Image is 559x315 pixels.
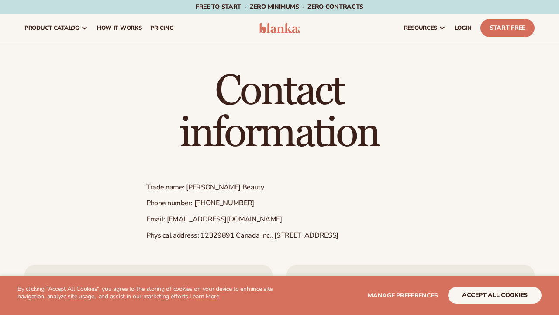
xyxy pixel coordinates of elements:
[448,287,542,304] button: accept all cookies
[190,292,219,301] a: Learn More
[480,19,535,37] a: Start Free
[400,14,450,42] a: resources
[455,24,472,31] span: LOGIN
[93,14,146,42] a: How It Works
[146,199,413,208] p: Phone number: [PHONE_NUMBER]
[146,70,413,154] h1: Contact information
[259,23,300,33] img: logo
[146,231,413,240] p: Physical address: 12329891 Canada Inc., [STREET_ADDRESS]
[150,24,173,31] span: pricing
[368,291,438,300] span: Manage preferences
[450,14,476,42] a: LOGIN
[146,14,178,42] a: pricing
[404,24,437,31] span: resources
[368,287,438,304] button: Manage preferences
[20,14,93,42] a: product catalog
[17,286,279,301] p: By clicking "Accept All Cookies", you agree to the storing of cookies on your device to enhance s...
[146,215,413,224] p: Email: [EMAIL_ADDRESS][DOMAIN_NAME]
[97,24,142,31] span: How It Works
[146,183,413,192] p: Trade name: [PERSON_NAME] Beauty
[24,24,79,31] span: product catalog
[196,3,363,11] span: Free to start · ZERO minimums · ZERO contracts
